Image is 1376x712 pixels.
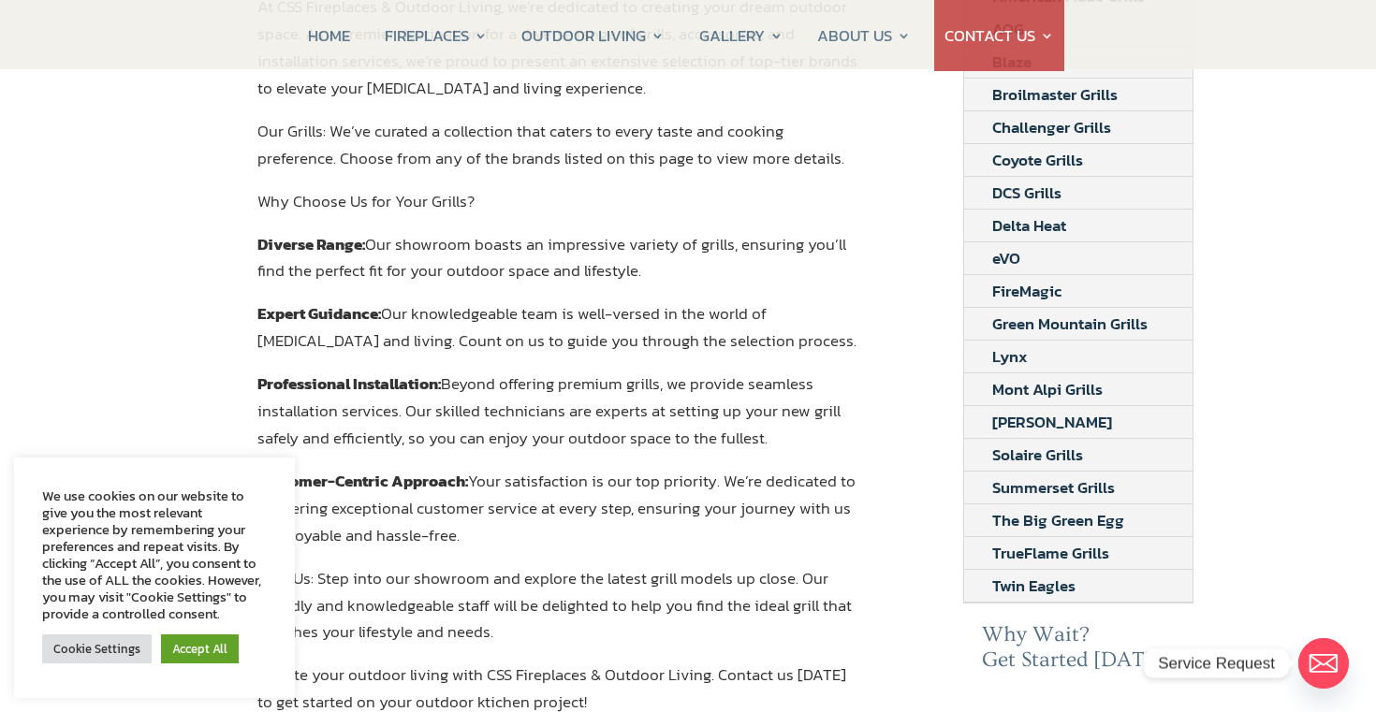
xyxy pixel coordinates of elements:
a: Cookie Settings [42,634,152,663]
a: [PERSON_NAME] [964,406,1140,438]
a: TrueFlame Grills [964,537,1137,569]
strong: Expert Guidance: [257,301,381,326]
a: Solaire Grills [964,439,1111,471]
a: DCS Grills [964,177,1090,209]
strong: Professional Installation: [257,371,441,396]
a: Email [1298,638,1349,689]
div: We use cookies on our website to give you the most relevant experience by remembering your prefer... [42,487,267,622]
p: Our knowledgeable team is well-versed in the world of [MEDICAL_DATA] and living. Count on us to g... [257,300,858,371]
p: Our showroom boasts an impressive variety of grills, ensuring you’ll find the perfect fit for you... [257,231,858,301]
a: Broilmaster Grills [964,79,1146,110]
a: Delta Heat [964,210,1094,241]
p: Visit Us: Step into our showroom and explore the latest grill models up close. Our friendly and k... [257,565,858,662]
a: The Big Green Egg [964,504,1152,536]
a: Lynx [964,341,1056,372]
a: FireMagic [964,275,1090,307]
p: Your satisfaction is our top priority. We’re dedicated to delivering exceptional customer service... [257,468,858,565]
a: Coyote Grills [964,144,1111,176]
strong: Customer-Centric Approach: [257,469,468,493]
p: Why Choose Us for Your Grills? [257,188,858,231]
a: Green Mountain Grills [964,308,1176,340]
a: Summerset Grills [964,472,1143,503]
a: Accept All [161,634,239,663]
a: eVO [964,242,1048,274]
a: Challenger Grills [964,111,1139,143]
h2: Why Wait? Get Started [DATE]! [982,622,1175,683]
p: Our Grills: We’ve curated a collection that caters to every taste and cooking preference. Choose ... [257,118,858,188]
strong: Diverse Range: [257,232,365,256]
a: Twin Eagles [964,570,1104,602]
p: Beyond offering premium grills, we provide seamless installation services. Our skilled technician... [257,371,858,468]
a: Mont Alpi Grills [964,373,1131,405]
